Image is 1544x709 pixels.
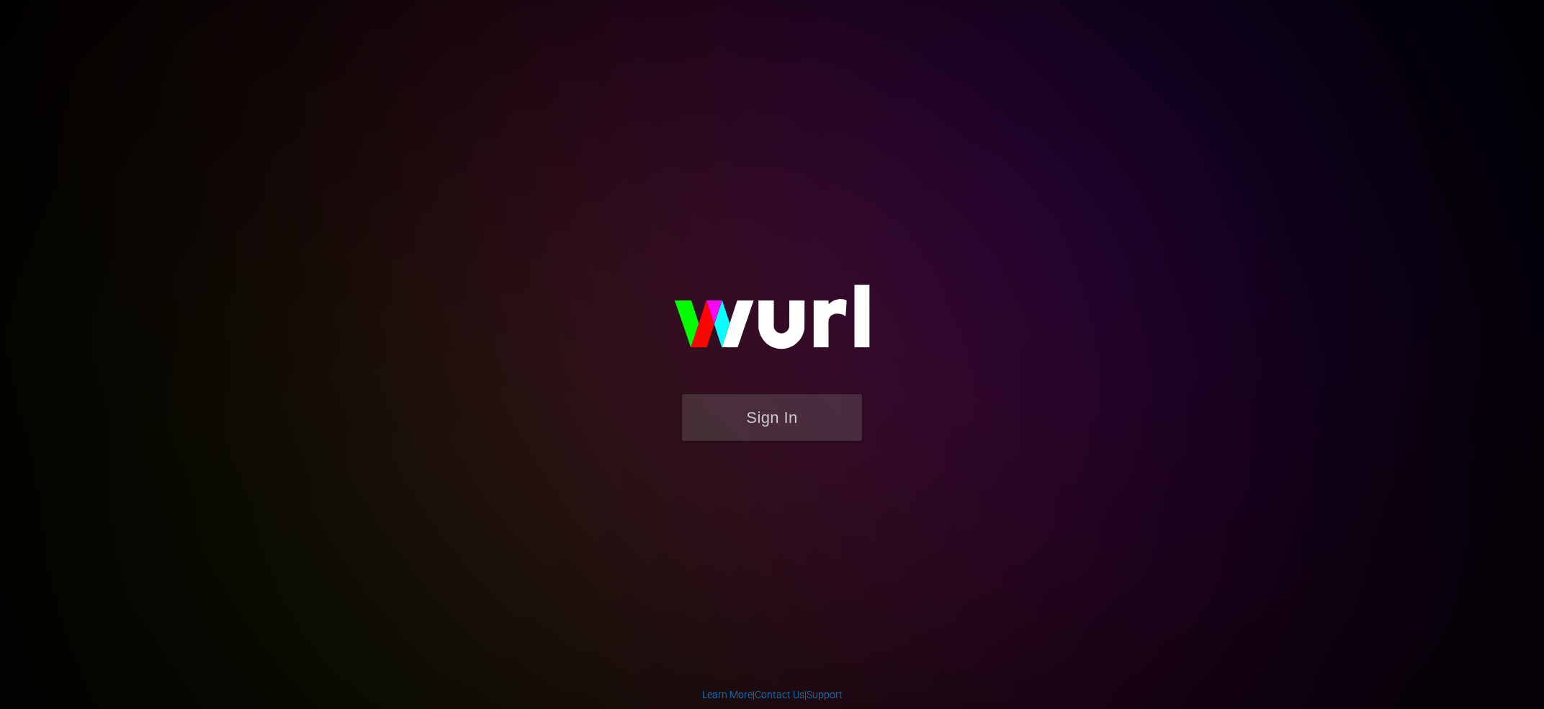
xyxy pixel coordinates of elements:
button: Sign In [682,394,862,441]
a: Learn More [702,689,753,700]
div: | | [702,687,843,702]
a: Contact Us [755,689,804,700]
a: Support [807,689,843,700]
img: wurl-logo-on-black-223613ac3d8ba8fe6dc639794a292ebdb59501304c7dfd60c99c58986ef67473.svg [628,254,916,393]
